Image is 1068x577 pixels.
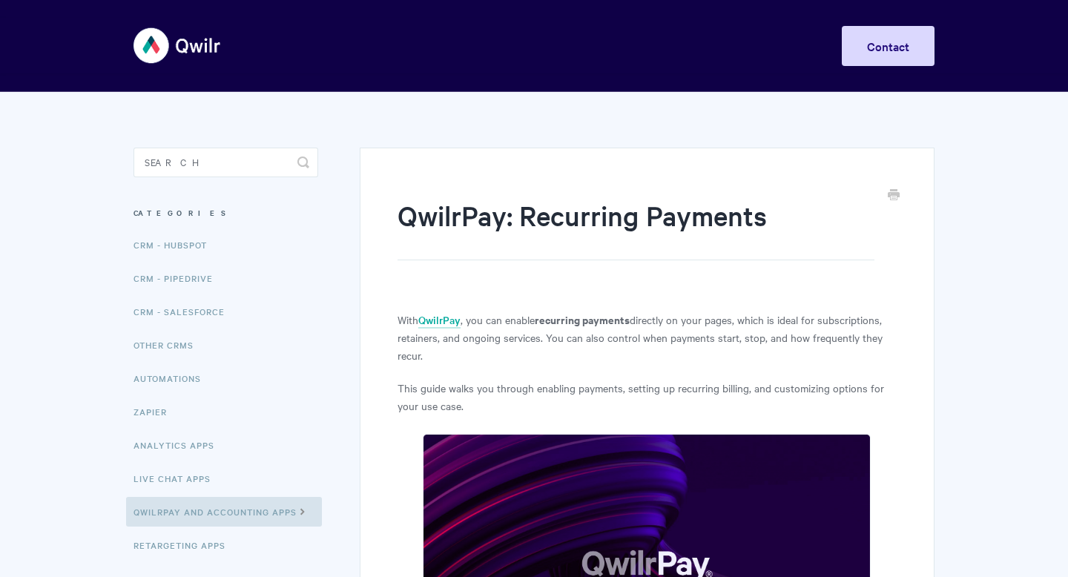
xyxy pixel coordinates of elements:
a: Contact [842,26,934,66]
a: Live Chat Apps [133,464,222,493]
a: Other CRMs [133,330,205,360]
a: Zapier [133,397,178,426]
a: CRM - Salesforce [133,297,236,326]
a: CRM - HubSpot [133,230,218,260]
a: Print this Article [888,188,900,204]
a: QwilrPay and Accounting Apps [126,497,322,527]
a: Automations [133,363,212,393]
p: This guide walks you through enabling payments, setting up recurring billing, and customizing opt... [398,379,897,415]
a: CRM - Pipedrive [133,263,224,293]
input: Search [133,148,318,177]
p: With , you can enable directly on your pages, which is ideal for subscriptions, retainers, and on... [398,311,897,364]
a: QwilrPay [418,312,461,329]
a: Analytics Apps [133,430,225,460]
img: Qwilr Help Center [133,18,222,73]
a: Retargeting Apps [133,530,237,560]
h1: QwilrPay: Recurring Payments [398,197,874,260]
h3: Categories [133,200,318,226]
strong: recurring payments [535,311,630,327]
